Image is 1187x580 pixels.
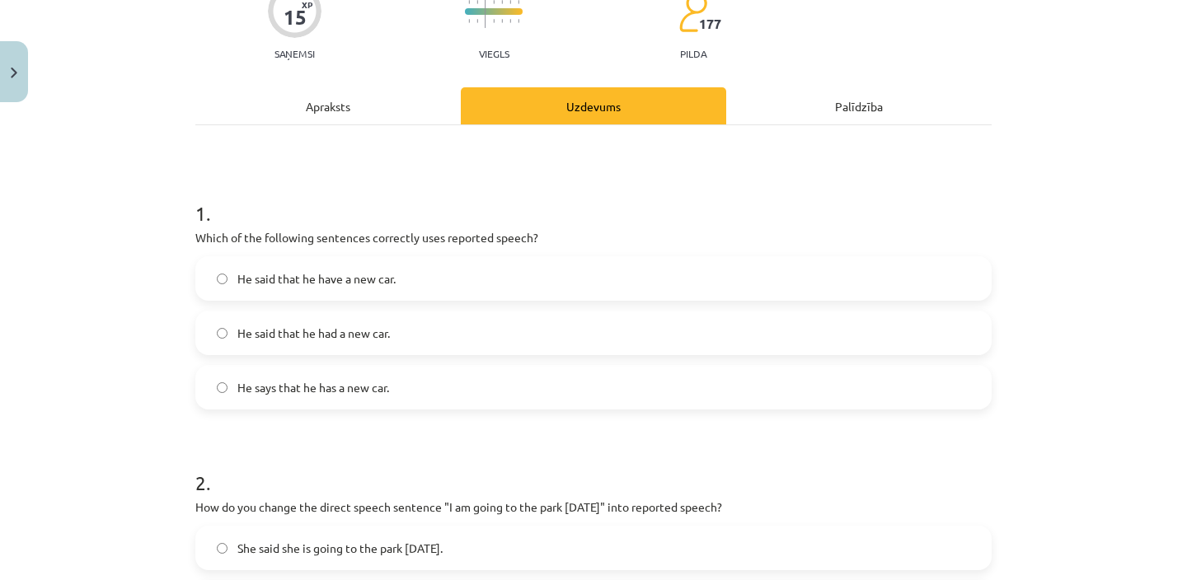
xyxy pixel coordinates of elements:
[237,540,443,557] span: She said she is going to the park [DATE].
[195,442,992,493] h1: 2 .
[476,19,478,23] img: icon-short-line-57e1e144782c952c97e751825c79c345078a6d821885a25fce030b3d8c18986b.svg
[699,16,721,31] span: 177
[195,498,992,516] p: How do you change the direct speech sentence "I am going to the park [DATE]" into reported speech?
[195,173,992,224] h1: 1 .
[726,87,992,124] div: Palīdzība
[284,6,307,29] div: 15
[509,19,511,23] img: icon-short-line-57e1e144782c952c97e751825c79c345078a6d821885a25fce030b3d8c18986b.svg
[268,48,321,59] p: Saņemsi
[461,87,726,124] div: Uzdevums
[217,328,228,339] input: He said that he had a new car.
[195,229,992,246] p: Which of the following sentences correctly uses reported speech?
[237,379,389,396] span: He says that he has a new car.
[468,19,470,23] img: icon-short-line-57e1e144782c952c97e751825c79c345078a6d821885a25fce030b3d8c18986b.svg
[237,325,390,342] span: He said that he had a new car.
[217,274,228,284] input: He said that he have a new car.
[195,87,461,124] div: Apraksts
[217,543,228,554] input: She said she is going to the park [DATE].
[518,19,519,23] img: icon-short-line-57e1e144782c952c97e751825c79c345078a6d821885a25fce030b3d8c18986b.svg
[237,270,396,288] span: He said that he have a new car.
[217,382,228,393] input: He says that he has a new car.
[11,68,17,78] img: icon-close-lesson-0947bae3869378f0d4975bcd49f059093ad1ed9edebbc8119c70593378902aed.svg
[493,19,495,23] img: icon-short-line-57e1e144782c952c97e751825c79c345078a6d821885a25fce030b3d8c18986b.svg
[501,19,503,23] img: icon-short-line-57e1e144782c952c97e751825c79c345078a6d821885a25fce030b3d8c18986b.svg
[680,48,706,59] p: pilda
[479,48,509,59] p: Viegls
